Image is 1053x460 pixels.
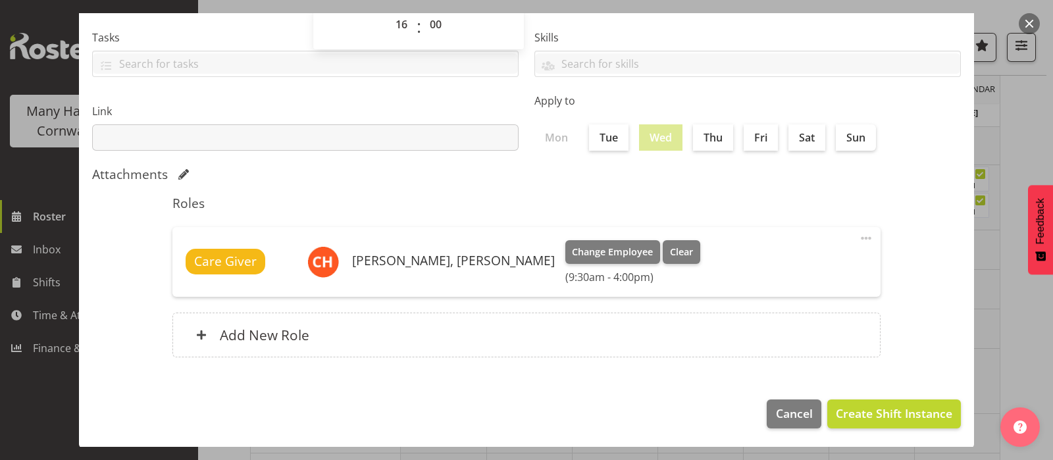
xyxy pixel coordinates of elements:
label: Tasks [92,30,519,45]
span: Change Employee [572,245,653,259]
label: Fri [744,124,778,151]
button: Feedback - Show survey [1028,185,1053,274]
label: Apply to [534,93,961,109]
button: Create Shift Instance [827,399,961,428]
h5: Roles [172,195,881,211]
h6: Add New Role [220,326,309,344]
span: Cancel [776,405,813,422]
input: Search for tasks [93,53,518,74]
span: Feedback [1035,198,1046,244]
button: Change Employee [565,240,661,264]
label: Link [92,103,519,119]
label: Wed [639,124,682,151]
img: help-xxl-2.png [1014,421,1027,434]
img: charline-hannecart11694.jpg [307,246,339,278]
label: Sun [836,124,876,151]
h5: Attachments [92,166,168,182]
label: Tue [589,124,629,151]
input: Search for skills [535,53,960,74]
span: Create Shift Instance [836,405,952,422]
span: Clear [670,245,693,259]
label: Skills [534,30,961,45]
button: Clear [663,240,700,264]
label: Thu [693,124,733,151]
span: : [417,11,421,44]
h6: (9:30am - 4:00pm) [565,270,700,284]
button: Cancel [767,399,821,428]
label: Sat [788,124,825,151]
label: Mon [534,124,578,151]
span: Care Giver [194,252,257,271]
h6: [PERSON_NAME], [PERSON_NAME] [352,253,555,268]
